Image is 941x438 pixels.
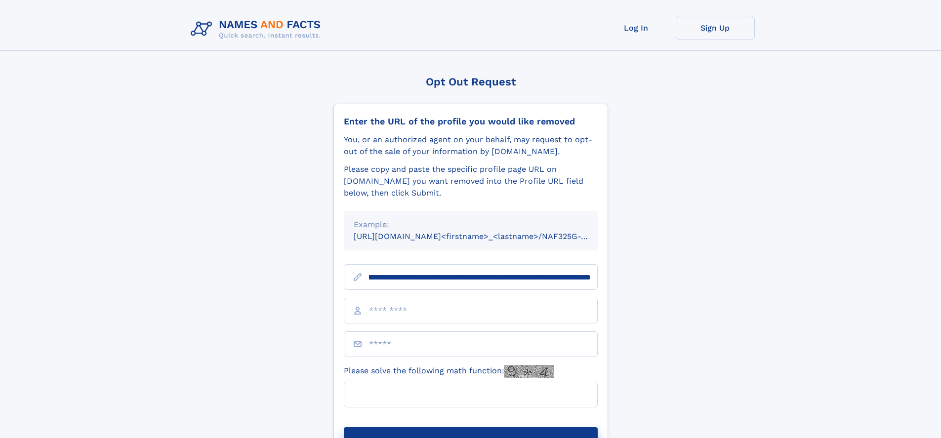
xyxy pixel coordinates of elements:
[597,16,676,40] a: Log In
[187,16,329,42] img: Logo Names and Facts
[344,116,598,127] div: Enter the URL of the profile you would like removed
[354,232,616,241] small: [URL][DOMAIN_NAME]<firstname>_<lastname>/NAF325G-xxxxxxxx
[333,76,608,88] div: Opt Out Request
[354,219,588,231] div: Example:
[344,163,598,199] div: Please copy and paste the specific profile page URL on [DOMAIN_NAME] you want removed into the Pr...
[676,16,755,40] a: Sign Up
[344,134,598,158] div: You, or an authorized agent on your behalf, may request to opt-out of the sale of your informatio...
[344,365,554,378] label: Please solve the following math function:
